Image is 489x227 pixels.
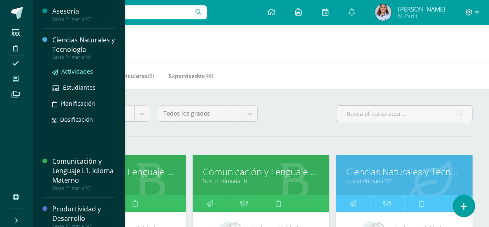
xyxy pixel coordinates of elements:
div: Sexto Primaria "A" [52,54,115,60]
div: Comunicación y Lenguaje L1. Idioma Materno [52,157,115,185]
span: Mi Perfil [398,12,445,19]
div: Productividad y Desarrollo [52,204,115,223]
a: Sexto Primaria "A" [346,177,462,185]
div: Sexto Primaria "A" [52,16,115,22]
a: Ciencias Naturales y TecnologíaSexto Primaria "A" [52,35,115,60]
span: [PERSON_NAME] [398,5,445,13]
a: Ciencias Naturales y Tecnología [346,165,462,178]
span: Todos los grados [163,106,235,121]
input: Busca el curso aquí... [336,106,472,122]
span: Actividades [61,67,93,75]
a: Dosificación [52,115,115,124]
div: Ciencias Naturales y Tecnología [52,35,115,54]
a: AsesoríaSexto Primaria "A" [52,7,115,22]
span: (0) [148,72,154,79]
span: (46) [204,72,213,79]
span: Planificación [61,100,95,107]
img: a7bc29ca32ed6ae07e2ec34dae543423.png [375,4,391,21]
div: Asesoría [52,7,115,16]
a: Estudiantes [52,83,115,92]
span: Dosificación [60,116,93,123]
a: Sexto Primaria "B" [203,177,319,185]
a: Actividades [52,67,115,76]
a: Todos los grados [157,106,257,121]
span: Estudiantes [63,83,95,91]
a: Planificación [52,99,115,108]
a: Comunicación y Lenguaje L1. Idioma Materno [203,165,319,178]
a: Supervisados(46) [168,69,213,82]
div: Sexto Primaria "A" [52,185,115,191]
a: Comunicación y Lenguaje L1. Idioma MaternoSexto Primaria "A" [52,157,115,191]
